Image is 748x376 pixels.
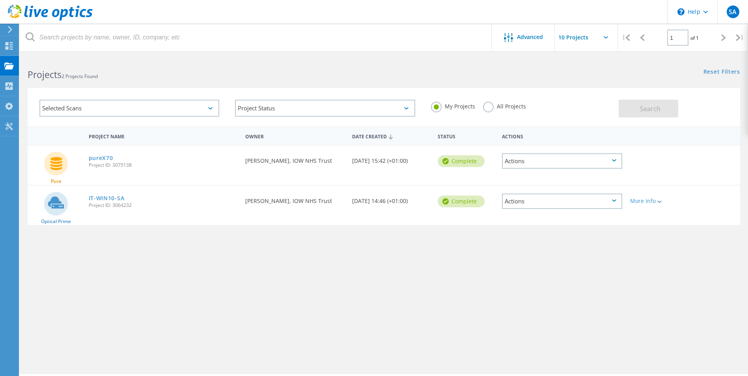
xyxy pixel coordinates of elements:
a: Live Optics Dashboard [8,17,93,22]
a: Reset Filters [703,69,740,76]
span: Project ID: 3064232 [89,203,238,208]
div: Actions [502,153,622,169]
a: IT-WIN10-SA [89,195,125,201]
label: My Projects [431,102,475,109]
div: Date Created [348,128,434,143]
span: Pure [51,179,62,184]
div: More Info [630,198,679,204]
div: Complete [438,195,485,207]
div: [DATE] 14:46 (+01:00) [348,186,434,212]
span: Project ID: 3075138 [89,163,238,168]
span: Optical Prime [41,219,71,224]
div: Actions [502,194,622,209]
div: [PERSON_NAME], IOW NHS Trust [241,186,348,212]
a: pureX70 [89,155,113,161]
div: Complete [438,155,485,167]
button: Search [619,100,678,117]
div: | [732,24,748,52]
span: SA [729,9,737,15]
div: Status [434,128,498,143]
label: All Projects [483,102,526,109]
div: [PERSON_NAME], IOW NHS Trust [241,145,348,171]
div: Selected Scans [39,100,219,117]
div: [DATE] 15:42 (+01:00) [348,145,434,171]
span: Advanced [517,34,543,40]
div: Actions [498,128,626,143]
b: Projects [28,68,62,81]
input: Search projects by name, owner, ID, company, etc [20,24,492,51]
div: Owner [241,128,348,143]
svg: \n [677,8,685,15]
span: 2 Projects Found [62,73,98,80]
div: Project Status [235,100,415,117]
span: of 1 [690,35,699,41]
div: | [618,24,634,52]
div: Project Name [85,128,242,143]
span: Search [640,104,660,113]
